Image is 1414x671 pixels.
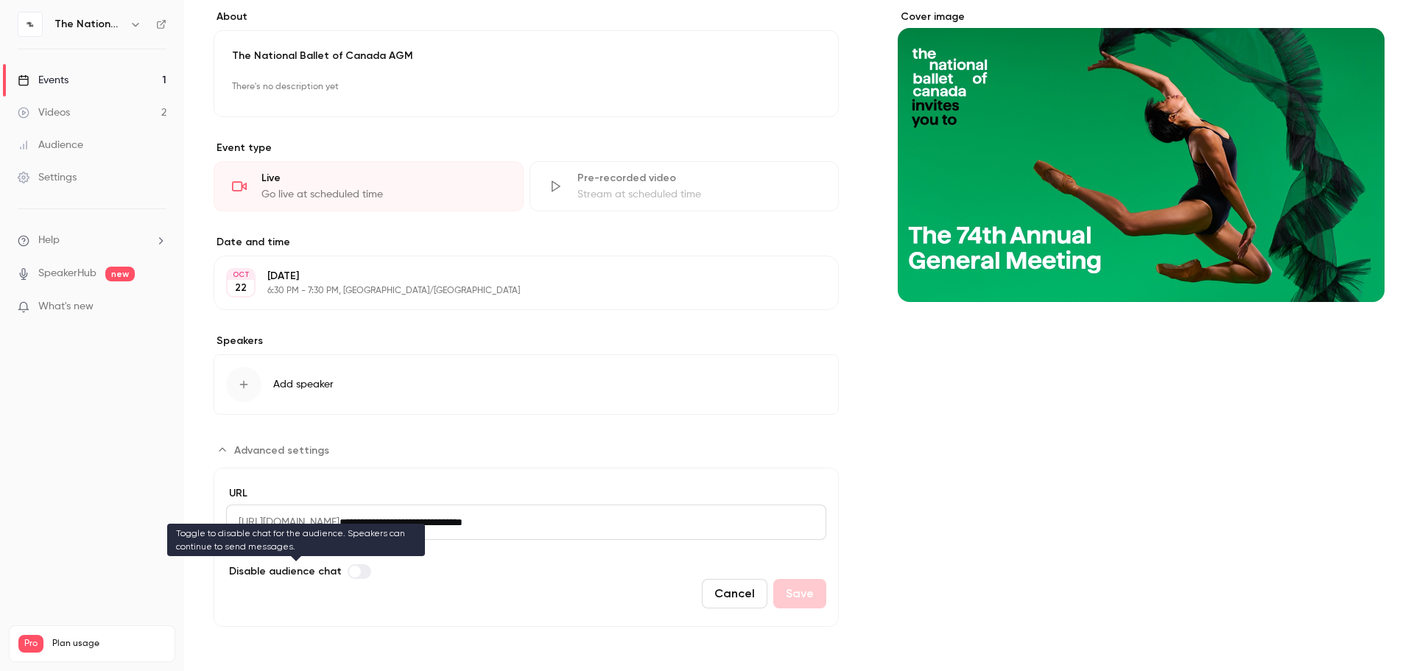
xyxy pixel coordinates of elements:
div: Stream at scheduled time [577,187,821,202]
iframe: Noticeable Trigger [149,301,166,314]
p: 22 [235,281,247,295]
section: Advanced settings [214,438,839,627]
div: Live [261,171,505,186]
p: [DATE] [267,269,761,284]
button: Cancel [702,579,767,608]
span: Add speaker [273,377,334,392]
div: Videos [18,105,70,120]
label: URL [226,486,826,501]
span: new [105,267,135,281]
h6: The National Ballet of Canada [54,17,124,32]
label: Speakers [214,334,839,348]
span: Disable audience chat [229,563,342,579]
label: About [214,10,839,24]
span: [URL][DOMAIN_NAME] [226,505,340,540]
label: Cover image [898,10,1385,24]
div: LiveGo live at scheduled time [214,161,524,211]
li: help-dropdown-opener [18,233,166,248]
p: The National Ballet of Canada AGM [232,49,820,63]
span: What's new [38,299,94,315]
div: Events [18,73,68,88]
p: There's no description yet [232,75,820,99]
a: SpeakerHub [38,266,96,281]
p: Event type [214,141,839,155]
div: Pre-recorded video [577,171,821,186]
span: Plan usage [52,638,166,650]
button: Add speaker [214,354,839,415]
label: Date and time [214,235,839,250]
button: Advanced settings [214,438,338,462]
p: 6:30 PM - 7:30 PM, [GEOGRAPHIC_DATA]/[GEOGRAPHIC_DATA] [267,285,761,297]
div: Audience [18,138,83,152]
img: The National Ballet of Canada [18,13,42,36]
div: Pre-recorded videoStream at scheduled time [530,161,840,211]
span: Pro [18,635,43,653]
section: Cover image [898,10,1385,302]
span: Advanced settings [234,443,329,458]
div: OCT [228,270,254,280]
span: Help [38,233,60,248]
div: Settings [18,170,77,185]
div: Go live at scheduled time [261,187,505,202]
